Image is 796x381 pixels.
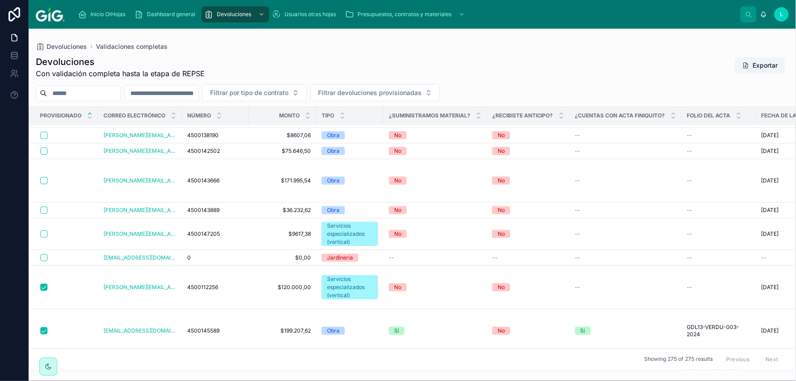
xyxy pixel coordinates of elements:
div: No [498,327,505,335]
a: Inicio OtHojas [75,6,132,22]
button: Select Button [202,84,307,101]
a: [PERSON_NAME][EMAIL_ADDRESS][PERSON_NAME][PERSON_NAME][DOMAIN_NAME] [103,132,176,139]
div: No [394,206,401,214]
span: $171.995,54 [254,177,311,184]
div: No [394,177,401,185]
div: No [498,131,505,139]
span: 0 [187,254,191,261]
div: Sí [394,327,399,335]
span: 4500143666 [187,177,219,184]
span: $120.000,00 [254,284,311,291]
div: No [498,206,505,214]
span: -- [687,177,693,184]
span: Presupuestos, contratos y materiales [357,11,452,18]
span: [DATE] [762,230,779,238]
div: Servicios especializados (vertical) [327,275,373,299]
span: ¿Cuentas con acta finiquito? [575,112,665,119]
span: 4500138190 [187,132,219,139]
a: [PERSON_NAME][EMAIL_ADDRESS][PERSON_NAME][PERSON_NAME][DOMAIN_NAME] [103,177,176,184]
span: -- [575,132,581,139]
span: $0,00 [254,254,311,261]
span: -- [687,147,693,155]
span: -- [687,132,693,139]
span: -- [575,177,581,184]
div: No [394,131,401,139]
a: [PERSON_NAME][EMAIL_ADDRESS][PERSON_NAME][PERSON_NAME][DOMAIN_NAME] [103,147,176,155]
span: 4500112256 [187,284,218,291]
a: [PERSON_NAME][EMAIL_ADDRESS][PERSON_NAME][PERSON_NAME][DOMAIN_NAME] [103,230,176,238]
img: App logo [36,7,65,22]
div: No [394,147,401,155]
span: -- [389,254,394,261]
span: [DATE] [762,284,779,291]
span: [DATE] [762,177,779,184]
a: [PERSON_NAME][EMAIL_ADDRESS][PERSON_NAME][DOMAIN_NAME] [103,284,176,291]
div: Obra [327,131,340,139]
span: [DATE] [762,132,779,139]
span: 4500145589 [187,327,219,334]
span: Número [187,112,211,119]
span: -- [575,207,581,214]
span: Devoluciones [47,42,87,51]
span: Con validación completa hasta la etapa de REPSE [36,68,205,79]
span: $199.207,62 [254,327,311,334]
span: 4500147205 [187,230,220,238]
a: [EMAIL_ADDRESS][DOMAIN_NAME] [103,327,176,334]
span: 4500143889 [187,207,219,214]
span: Usuarios otras hojas [284,11,336,18]
div: Obra [327,177,340,185]
a: Devoluciones [36,42,87,51]
span: Inicio OtHojas [90,11,125,18]
span: $8607,06 [254,132,311,139]
span: GDL13-VERDU-003-2024 [687,324,751,338]
div: No [394,230,401,238]
span: Correo electrónico [103,112,165,119]
div: No [498,177,505,185]
div: No [498,230,505,238]
div: Obra [327,327,340,335]
span: -- [575,147,581,155]
a: Devoluciones [202,6,269,22]
span: $9617,38 [254,230,311,238]
span: -- [687,207,693,214]
span: Provisionado [40,112,82,119]
span: [DATE] [762,327,779,334]
a: [PERSON_NAME][EMAIL_ADDRESS][PERSON_NAME][PERSON_NAME][DOMAIN_NAME] [103,207,176,214]
span: [DATE] [762,207,779,214]
a: [EMAIL_ADDRESS][DOMAIN_NAME] [103,254,176,261]
button: Exportar [735,57,785,74]
span: -- [762,254,767,261]
h1: Devoluciones [36,56,205,68]
button: Select Button [310,84,440,101]
span: -- [575,254,581,261]
div: No [498,283,505,291]
div: No [394,283,401,291]
span: Filtrar por tipo de contrato [210,88,288,97]
span: Tipo [322,112,334,119]
span: ¿Recibiste anticipo? [492,112,553,119]
a: Presupuestos, contratos y materiales [342,6,469,22]
div: No [498,147,505,155]
div: scrollable content [72,4,740,24]
div: Obra [327,206,340,214]
span: -- [687,284,693,291]
span: -- [575,284,581,291]
div: Obra [327,147,340,155]
a: Validaciones completas [96,42,168,51]
div: Jardinería [327,254,353,262]
a: Dashboard general [132,6,202,22]
div: Servicios especializados (vertical) [327,222,373,246]
span: Showing 275 of 275 results [644,356,713,363]
span: [DATE] [762,147,779,155]
span: -- [687,230,693,238]
span: -- [492,254,498,261]
div: Sí [581,327,585,335]
span: Dashboard general [147,11,195,18]
span: ¿Suministramos material? [389,112,470,119]
span: 4500142502 [187,147,220,155]
span: Filtrar devoluciones provisionadas [318,88,422,97]
span: -- [687,254,693,261]
span: Folio del acta [687,112,731,119]
span: Devoluciones [217,11,251,18]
